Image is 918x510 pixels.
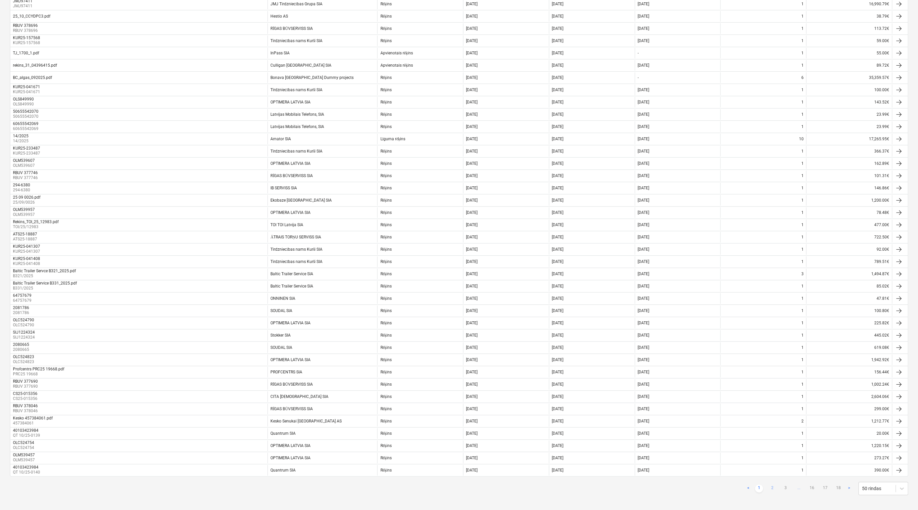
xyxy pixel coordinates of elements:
[806,256,892,267] div: 789.51€
[466,345,478,350] div: [DATE]
[806,379,892,390] div: 1,002.24€
[466,321,478,325] div: [DATE]
[13,220,59,224] div: Rekins_TOI_25_12983.pdf
[638,124,649,129] div: [DATE]
[13,310,30,316] p: 2081786
[13,75,52,80] div: BC_algas_092025.pdf
[380,100,391,105] div: Rēķins
[13,134,29,138] div: 14/2025
[13,359,35,365] p: OLC524823
[466,223,478,227] div: [DATE]
[466,296,478,301] div: [DATE]
[13,212,36,218] p: OLM539957
[270,308,292,313] div: SOUDAL SIA
[638,333,649,338] div: [DATE]
[552,321,563,325] div: [DATE]
[466,137,478,141] div: [DATE]
[380,14,391,19] div: Rēķins
[466,308,478,313] div: [DATE]
[638,357,649,362] div: [DATE]
[806,453,892,463] div: 273.27€
[380,333,391,338] div: Rēķins
[806,23,892,34] div: 113.72€
[801,235,803,239] div: 1
[638,51,639,55] div: -
[270,198,332,203] div: Ekobaze [GEOGRAPHIC_DATA] SIA
[801,382,803,387] div: 1
[806,146,892,157] div: 366.37€
[466,88,478,92] div: [DATE]
[638,75,639,80] div: -
[270,284,313,288] div: Baltic Trailer Service SIA
[801,333,803,338] div: 1
[270,51,290,55] div: InPass SIA
[380,272,391,277] div: Rēķins
[806,269,892,279] div: 1,494.87€
[13,63,57,68] div: rekins_31_04396415.pdf
[806,391,892,402] div: 2,604.06€
[466,124,478,129] div: [DATE]
[801,173,803,178] div: 1
[13,163,36,168] p: OLM539607
[552,149,563,154] div: [DATE]
[806,158,892,169] div: 162.89€
[801,26,803,31] div: 1
[806,404,892,414] div: 299.00€
[270,296,295,301] div: ONNINEN SIA
[270,272,313,276] div: Baltic Trailer Service SIA
[380,124,391,129] div: Rēķins
[380,259,391,264] div: Rēķins
[13,138,30,144] p: 14/2025
[885,478,918,510] iframe: Chat Widget
[13,261,41,267] p: KUR25-041408
[380,382,391,387] div: Rēķins
[466,357,478,362] div: [DATE]
[552,198,563,203] div: [DATE]
[466,2,478,6] div: [DATE]
[806,11,892,22] div: 38.79€
[638,100,649,104] div: [DATE]
[466,235,478,239] div: [DATE]
[466,63,478,68] div: [DATE]
[552,333,563,338] div: [DATE]
[466,210,478,215] div: [DATE]
[380,345,391,350] div: Rēķins
[380,247,391,252] div: Rēķins
[552,284,563,288] div: [DATE]
[380,296,391,301] div: Rēķins
[13,236,38,242] p: ATS25-18887
[638,38,649,43] div: [DATE]
[270,26,313,31] div: RĪGAS BŪVSERVISS SIA
[466,370,478,374] div: [DATE]
[270,38,322,43] div: Tirdzniecības nams Kurši SIA
[380,308,391,313] div: Rēķins
[13,151,41,156] p: KUR25-233487
[466,186,478,190] div: [DATE]
[638,173,649,178] div: [DATE]
[380,75,391,80] div: Rēķins
[552,296,563,301] div: [DATE]
[638,223,649,227] div: [DATE]
[13,371,66,377] p: PRC25 19668
[466,333,478,338] div: [DATE]
[638,198,649,203] div: [DATE]
[466,26,478,31] div: [DATE]
[801,321,803,325] div: 1
[801,63,803,68] div: 1
[799,137,803,141] div: 10
[466,284,478,288] div: [DATE]
[13,109,38,114] div: 50655542070
[13,335,36,340] p: SIJ1224324
[806,342,892,353] div: 619.08€
[13,286,78,291] p: B331/2025
[380,370,391,375] div: Rēķins
[552,210,563,215] div: [DATE]
[466,51,478,55] div: [DATE]
[552,357,563,362] div: [DATE]
[552,308,563,313] div: [DATE]
[270,210,311,215] div: OPTIMERA LATVIA SIA
[13,195,40,200] div: 25 09 0026.pdf
[13,170,38,175] div: RBUV 377746
[806,220,892,230] div: 477.00€
[270,382,313,387] div: RĪGAS BŪVSERVISS SIA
